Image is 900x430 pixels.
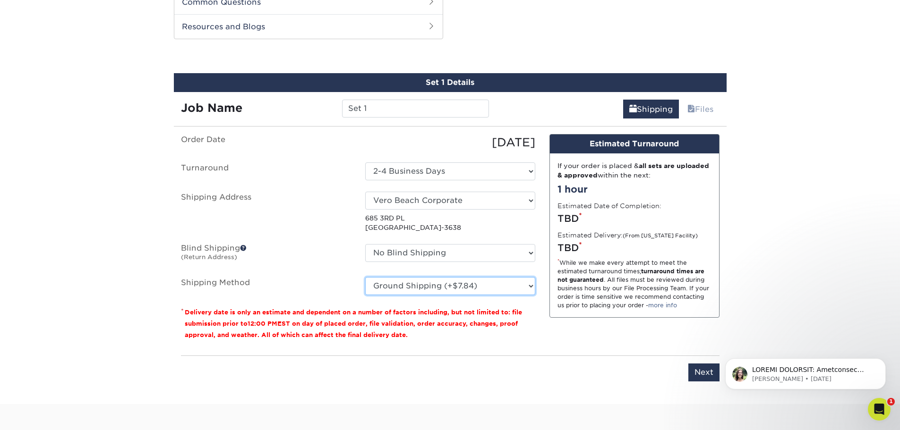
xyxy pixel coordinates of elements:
[342,100,489,118] input: Enter a job name
[688,363,720,381] input: Next
[557,211,711,226] div: TBD
[557,268,704,283] strong: turnaround times are not guaranteed
[174,14,443,39] h2: Resources and Blogs
[181,253,237,261] small: (Return Address)
[687,105,695,114] span: files
[2,401,80,427] iframe: Google Customer Reviews
[174,134,358,151] label: Order Date
[629,105,637,114] span: shipping
[174,244,358,266] label: Blind Shipping
[550,135,719,153] div: Estimated Turnaround
[887,398,895,405] span: 1
[681,100,720,118] a: Files
[557,201,661,211] label: Estimated Date of Completion:
[711,338,900,405] iframe: Intercom notifications message
[557,182,711,196] div: 1 hour
[174,162,358,180] label: Turnaround
[358,134,542,151] div: [DATE]
[248,320,277,327] span: 12:00 PM
[557,241,711,255] div: TBD
[557,259,711,310] div: While we make every attempt to meet the estimated turnaround times; . All files must be reviewed ...
[174,277,358,295] label: Shipping Method
[365,213,535,233] p: 685 3RD PL [GEOGRAPHIC_DATA]-3638
[557,230,698,240] label: Estimated Delivery:
[623,100,679,118] a: Shipping
[623,233,698,239] small: (From [US_STATE] Facility)
[181,101,242,115] strong: Job Name
[174,192,358,233] label: Shipping Address
[174,73,727,92] div: Set 1 Details
[648,302,677,309] a: more info
[557,161,711,180] div: If your order is placed & within the next:
[185,309,522,338] small: Delivery date is only an estimate and dependent on a number of factors including, but not limited...
[868,398,891,421] iframe: Intercom live chat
